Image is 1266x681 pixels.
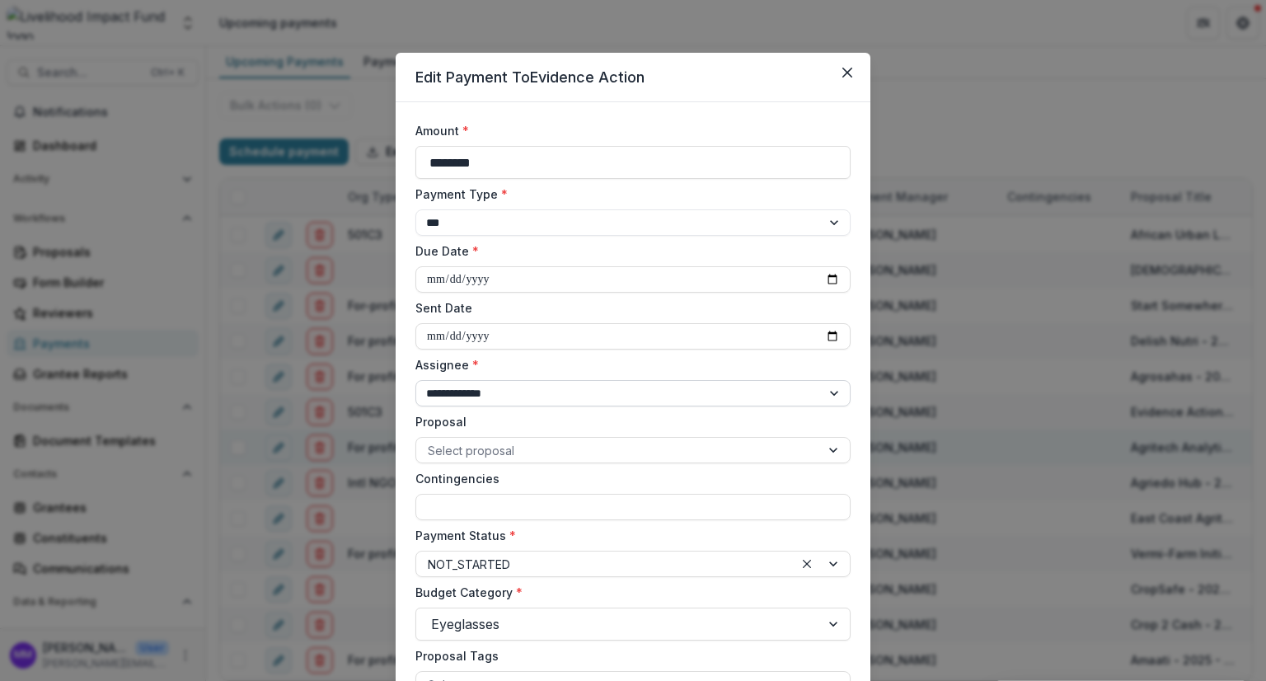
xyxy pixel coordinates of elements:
[415,242,841,260] label: Due Date
[396,53,870,102] header: Edit Payment To Evidence Action
[415,527,841,544] label: Payment Status
[415,299,841,317] label: Sent Date
[415,413,841,430] label: Proposal
[415,122,841,139] label: Amount
[834,59,860,86] button: Close
[415,584,841,601] label: Budget Category
[415,470,841,487] label: Contingencies
[415,356,841,373] label: Assignee
[415,186,841,203] label: Payment Type
[797,554,817,574] div: Clear selected options
[415,647,841,665] label: Proposal Tags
